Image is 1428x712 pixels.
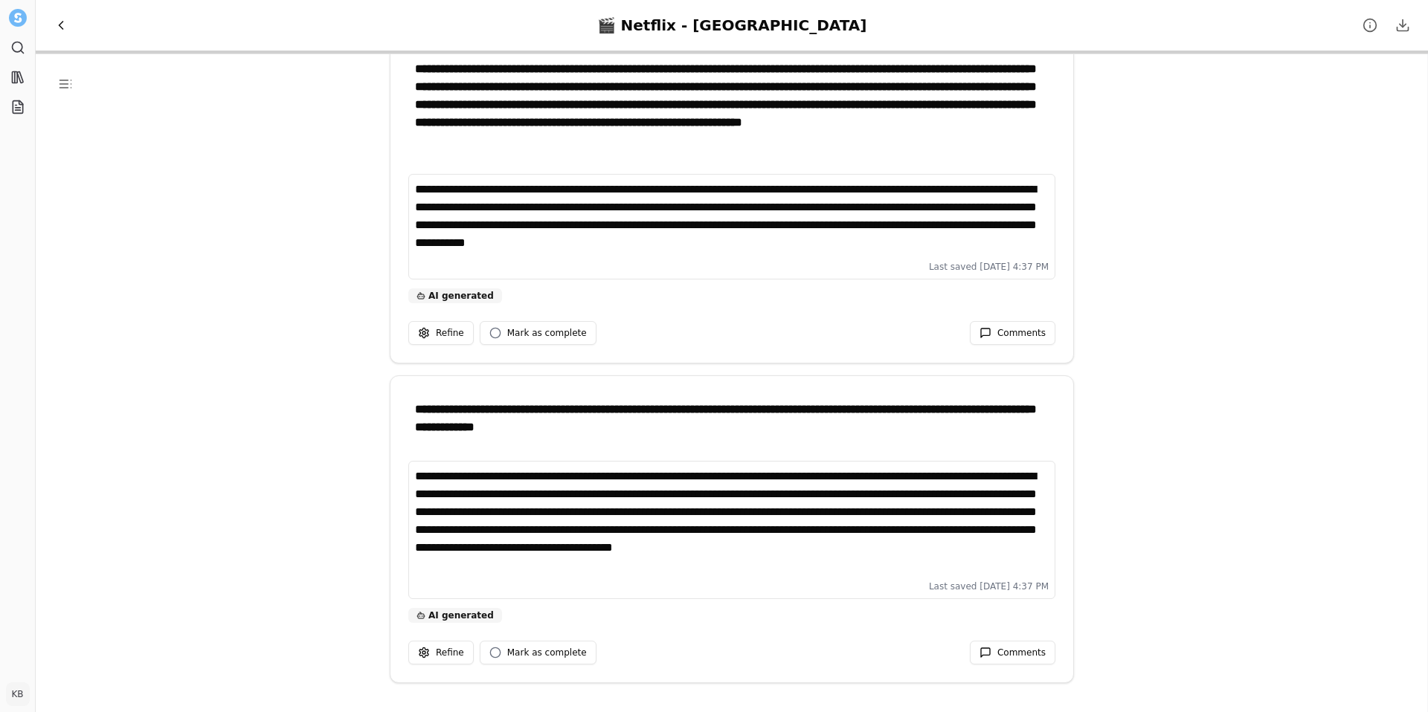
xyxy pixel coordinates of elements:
span: Refine [436,647,464,658]
span: AI generated [428,609,494,621]
button: Comments [970,641,1055,664]
button: KB [6,682,30,706]
a: Projects [6,95,30,119]
span: Last saved [DATE] 4:37 PM [929,261,1049,273]
span: Mark as complete [507,327,587,339]
span: Comments [997,327,1046,339]
div: 🎬 Netflix - [GEOGRAPHIC_DATA] [597,15,867,36]
button: Comments [970,321,1055,345]
span: Last saved [DATE] 4:37 PM [929,580,1049,592]
span: Comments [997,647,1046,658]
span: AI generated [428,290,494,302]
button: Mark as complete [480,641,596,664]
button: Mark as complete [480,321,596,345]
button: Project details [1357,12,1383,39]
span: Mark as complete [507,647,587,658]
img: Settle [9,9,27,27]
button: Settle [6,6,30,30]
button: Back to Projects [48,12,74,39]
a: Library [6,65,30,89]
button: Refine [408,321,474,345]
a: Search [6,36,30,59]
button: Refine [408,641,474,664]
span: Refine [436,327,464,339]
